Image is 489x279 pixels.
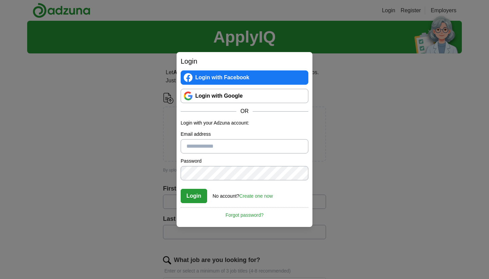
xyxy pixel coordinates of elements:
h2: Login [181,56,308,66]
a: Login with Google [181,89,308,103]
a: Login with Facebook [181,70,308,85]
button: Login [181,189,207,203]
a: Forgot password? [181,207,308,219]
div: No account? [213,188,273,200]
span: OR [236,107,253,115]
a: Create one now [239,193,273,199]
p: Login with your Adzuna account: [181,119,308,127]
label: Email address [181,131,308,138]
label: Password [181,158,308,165]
